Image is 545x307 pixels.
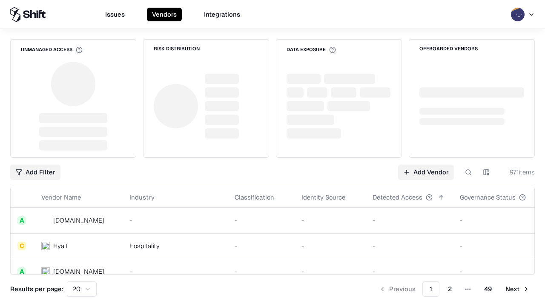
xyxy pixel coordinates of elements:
div: Hyatt [53,241,68,250]
div: - [301,267,359,276]
div: - [460,267,539,276]
button: 1 [422,281,439,297]
button: Integrations [199,8,245,21]
div: 971 items [501,168,535,177]
div: - [235,216,288,225]
div: Classification [235,193,274,202]
div: - [460,241,539,250]
div: Governance Status [460,193,516,202]
div: Industry [129,193,155,202]
div: Hospitality [129,241,221,250]
div: A [17,267,26,276]
div: Detected Access [373,193,422,202]
div: - [460,216,539,225]
div: - [373,267,446,276]
p: Results per page: [10,284,63,293]
button: Add Filter [10,165,60,180]
div: C [17,242,26,250]
div: A [17,216,26,225]
button: Vendors [147,8,182,21]
button: 2 [441,281,459,297]
div: [DOMAIN_NAME] [53,267,104,276]
div: - [129,267,221,276]
div: Data Exposure [287,46,336,53]
button: 49 [477,281,499,297]
div: - [301,216,359,225]
div: Vendor Name [41,193,81,202]
div: - [373,241,446,250]
div: Offboarded Vendors [419,46,478,51]
div: - [373,216,446,225]
div: - [129,216,221,225]
div: - [301,241,359,250]
img: Hyatt [41,242,50,250]
div: Risk Distribution [154,46,200,51]
div: Identity Source [301,193,345,202]
button: Issues [100,8,130,21]
img: primesec.co.il [41,267,50,276]
img: intrado.com [41,216,50,225]
button: Next [500,281,535,297]
div: [DOMAIN_NAME] [53,216,104,225]
nav: pagination [374,281,535,297]
div: - [235,241,288,250]
div: Unmanaged Access [21,46,83,53]
a: Add Vendor [398,165,454,180]
div: - [235,267,288,276]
